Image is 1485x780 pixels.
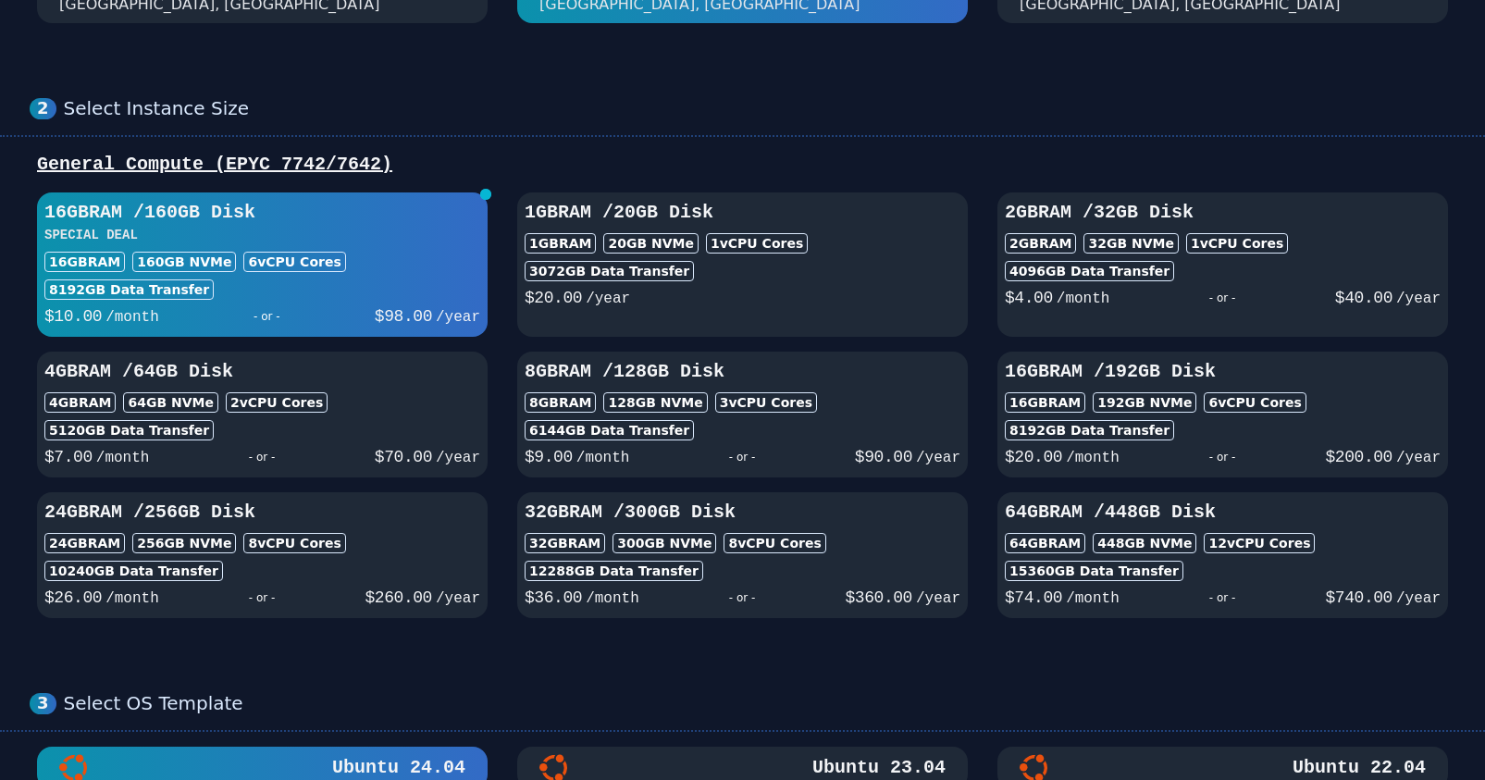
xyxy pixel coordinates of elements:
[1005,392,1085,413] div: 16GB RAM
[997,192,1448,337] button: 2GBRAM /32GB Disk2GBRAM32GB NVMe1vCPU Cores4096GB Data Transfer$4.00/month- or -$40.00/year
[1093,392,1196,413] div: 192 GB NVMe
[226,392,328,413] div: 2 vCPU Cores
[525,233,596,254] div: 1GB RAM
[517,192,968,337] button: 1GBRAM /20GB Disk1GBRAM20GB NVMe1vCPU Cores3072GB Data Transfer$20.00/year
[586,291,630,307] span: /year
[525,289,582,307] span: $ 20.00
[96,450,150,466] span: /month
[525,420,694,440] div: 6144 GB Data Transfer
[855,448,912,466] span: $ 90.00
[525,588,582,607] span: $ 36.00
[724,533,825,553] div: 8 vCPU Cores
[1396,450,1441,466] span: /year
[1005,533,1085,553] div: 64GB RAM
[105,309,159,326] span: /month
[1120,585,1326,611] div: - or -
[1186,233,1288,254] div: 1 vCPU Cores
[44,307,102,326] span: $ 10.00
[517,492,968,618] button: 32GBRAM /300GB Disk32GBRAM300GB NVMe8vCPU Cores12288GB Data Transfer$36.00/month- or -$360.00/year
[1005,561,1183,581] div: 15360 GB Data Transfer
[525,500,960,526] h3: 32GB RAM / 300 GB Disk
[1066,450,1120,466] span: /month
[44,448,93,466] span: $ 7.00
[613,533,716,553] div: 300 GB NVMe
[1005,448,1062,466] span: $ 20.00
[525,392,596,413] div: 8GB RAM
[1066,590,1120,607] span: /month
[1005,588,1062,607] span: $ 74.00
[37,192,488,337] button: 16GBRAM /160GB DiskSPECIAL DEAL16GBRAM160GB NVMe6vCPU Cores8192GB Data Transfer$10.00/month- or -...
[44,359,480,385] h3: 4GB RAM / 64 GB Disk
[64,97,1455,120] div: Select Instance Size
[639,585,846,611] div: - or -
[44,226,480,244] h3: SPECIAL DEAL
[997,352,1448,477] button: 16GBRAM /192GB Disk16GBRAM192GB NVMe6vCPU Cores8192GB Data Transfer$20.00/month- or -$200.00/year
[375,448,432,466] span: $ 70.00
[1005,420,1174,440] div: 8192 GB Data Transfer
[375,307,432,326] span: $ 98.00
[1005,359,1441,385] h3: 16GB RAM / 192 GB Disk
[123,392,218,413] div: 64 GB NVMe
[916,450,960,466] span: /year
[1083,233,1179,254] div: 32 GB NVMe
[44,279,214,300] div: 8192 GB Data Transfer
[1005,500,1441,526] h3: 64GB RAM / 448 GB Disk
[1005,233,1076,254] div: 2GB RAM
[159,585,365,611] div: - or -
[525,561,703,581] div: 12288 GB Data Transfer
[30,152,1455,178] div: General Compute (EPYC 7742/7642)
[44,533,125,553] div: 24GB RAM
[44,420,214,440] div: 5120 GB Data Transfer
[1057,291,1110,307] span: /month
[132,252,236,272] div: 160 GB NVMe
[916,590,960,607] span: /year
[1109,285,1334,311] div: - or -
[436,450,480,466] span: /year
[525,533,605,553] div: 32GB RAM
[44,500,480,526] h3: 24GB RAM / 256 GB Disk
[603,392,707,413] div: 128 GB NVMe
[1005,200,1441,226] h3: 2GB RAM / 32 GB Disk
[997,492,1448,618] button: 64GBRAM /448GB Disk64GBRAM448GB NVMe12vCPU Cores15360GB Data Transfer$74.00/month- or -$740.00/year
[629,444,854,470] div: - or -
[44,561,223,581] div: 10240 GB Data Transfer
[1396,590,1441,607] span: /year
[1204,533,1315,553] div: 12 vCPU Cores
[1326,448,1392,466] span: $ 200.00
[44,588,102,607] span: $ 26.00
[525,261,694,281] div: 3072 GB Data Transfer
[1335,289,1392,307] span: $ 40.00
[1204,392,1306,413] div: 6 vCPU Cores
[576,450,630,466] span: /month
[1005,261,1174,281] div: 4096 GB Data Transfer
[436,309,480,326] span: /year
[30,98,56,119] div: 2
[846,588,912,607] span: $ 360.00
[149,444,374,470] div: - or -
[525,200,960,226] h3: 1GB RAM / 20 GB Disk
[243,533,345,553] div: 8 vCPU Cores
[1396,291,1441,307] span: /year
[37,492,488,618] button: 24GBRAM /256GB Disk24GBRAM256GB NVMe8vCPU Cores10240GB Data Transfer$26.00/month- or -$260.00/year
[159,303,375,329] div: - or -
[1120,444,1326,470] div: - or -
[603,233,699,254] div: 20 GB NVMe
[105,590,159,607] span: /month
[706,233,808,254] div: 1 vCPU Cores
[30,693,56,714] div: 3
[243,252,345,272] div: 6 vCPU Cores
[517,352,968,477] button: 8GBRAM /128GB Disk8GBRAM128GB NVMe3vCPU Cores6144GB Data Transfer$9.00/month- or -$90.00/year
[436,590,480,607] span: /year
[44,200,480,226] h3: 16GB RAM / 160 GB Disk
[64,692,1455,715] div: Select OS Template
[525,448,573,466] span: $ 9.00
[44,252,125,272] div: 16GB RAM
[44,392,116,413] div: 4GB RAM
[37,352,488,477] button: 4GBRAM /64GB Disk4GBRAM64GB NVMe2vCPU Cores5120GB Data Transfer$7.00/month- or -$70.00/year
[586,590,639,607] span: /month
[1326,588,1392,607] span: $ 740.00
[1093,533,1196,553] div: 448 GB NVMe
[525,359,960,385] h3: 8GB RAM / 128 GB Disk
[365,588,432,607] span: $ 260.00
[1005,289,1053,307] span: $ 4.00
